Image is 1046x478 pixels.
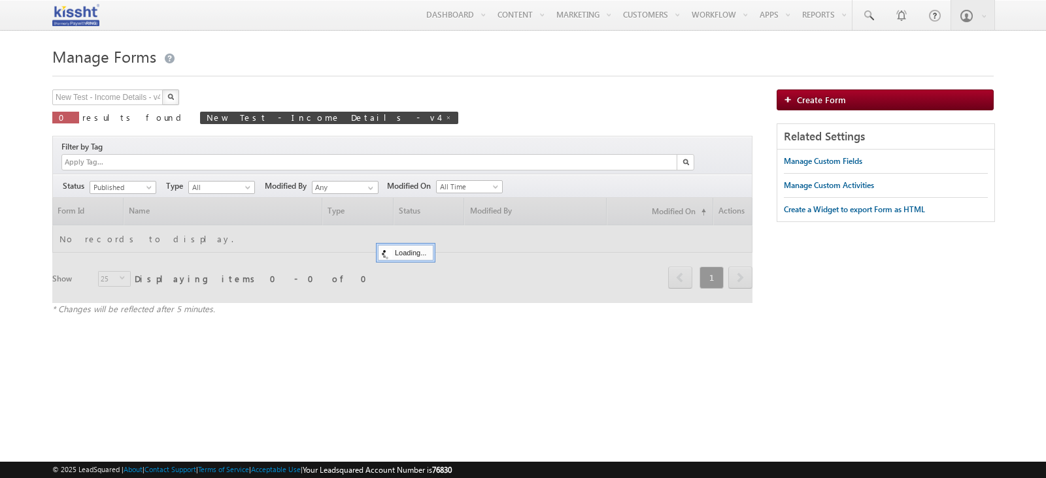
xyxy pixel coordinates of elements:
span: 0 [59,112,73,123]
div: Create a Widget to export Form as HTML [784,204,925,215]
span: All [189,182,251,193]
span: Modified On [387,180,436,192]
a: Terms of Service [198,465,249,473]
div: Related Settings [777,124,994,150]
span: All Time [437,181,499,193]
a: Show All Items [361,182,377,195]
span: 76830 [432,465,452,475]
input: Type to Search [312,181,379,194]
div: Manage Custom Fields [784,155,862,167]
span: results found [82,112,186,123]
div: Loading... [378,245,433,261]
a: All Time [436,180,503,193]
img: Search [683,159,689,165]
span: Create Form [797,94,846,105]
input: Apply Tag... [63,157,141,168]
a: All [188,181,255,194]
img: Search [167,93,174,100]
a: Contact Support [144,465,196,473]
span: Status [63,180,90,192]
div: Manage Custom Activities [784,180,874,191]
span: Modified By [265,180,312,192]
a: Acceptable Use [251,465,301,473]
div: Filter by Tag [61,140,107,154]
img: add_icon.png [784,95,797,103]
span: Your Leadsquared Account Number is [303,465,452,475]
a: Create a Widget to export Form as HTML [784,198,925,221]
a: Published [90,181,156,194]
img: Custom Logo [52,3,99,26]
span: Published [90,182,152,193]
a: About [124,465,143,473]
a: Manage Custom Activities [784,174,874,197]
span: New Test - Income Details - v4 [207,112,439,123]
span: Type [166,180,188,192]
a: Manage Custom Fields [784,150,862,173]
div: * Changes will be reflected after 5 minutes. [52,303,752,315]
span: Manage Forms [52,46,156,67]
span: © 2025 LeadSquared | | | | | [52,464,452,476]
